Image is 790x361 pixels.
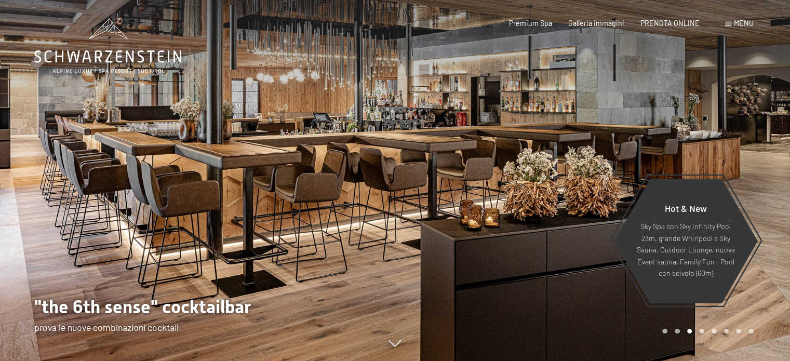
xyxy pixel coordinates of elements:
[699,329,704,334] div: Carousel Page 4
[724,329,729,334] div: Carousel Page 6
[664,203,706,214] span: Hot & New
[687,329,692,334] div: Carousel Page 3 (Current Slide)
[659,329,753,334] div: Carousel Pagination
[636,221,735,279] p: Sky Spa con Sky infinity Pool 23m, grande Whirlpool e Sky Sauna, Outdoor Lounge, nuova Event saun...
[736,329,741,334] div: Carousel Page 7
[509,19,552,28] a: Premium Spa
[712,329,717,334] div: Carousel Page 5
[568,19,624,28] a: Galleria immagini
[640,19,700,28] a: PRENOTA ONLINE
[613,178,758,304] a: Hot & New Sky Spa con Sky infinity Pool 23m, grande Whirlpool e Sky Sauna, Outdoor Lounge, nuova ...
[748,329,754,334] div: Carousel Page 8
[675,329,680,334] div: Carousel Page 2
[662,329,667,334] div: Carousel Page 1
[734,19,754,28] span: Menu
